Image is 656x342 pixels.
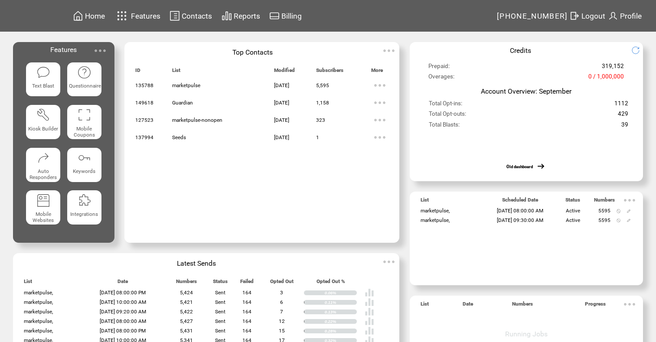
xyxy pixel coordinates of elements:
a: Mobile Websites [26,190,60,226]
span: 164 [242,328,251,334]
span: Integrations [70,211,98,217]
span: 137994 [135,134,153,140]
span: Failed [240,278,254,288]
div: 0.11% [325,300,357,305]
span: Features [131,12,160,20]
span: 15 [279,328,285,334]
a: Contacts [168,9,213,23]
img: text-blast.svg [36,65,50,79]
span: 429 [618,111,628,121]
a: Reports [220,9,261,23]
span: Sent [215,328,225,334]
span: Contacts [182,12,212,20]
span: 39 [621,121,628,132]
img: questionnaire.svg [77,65,91,79]
span: [DATE] 09:30:00 AM [497,217,543,223]
span: 1 [316,134,319,140]
span: 5595 [598,217,610,223]
span: Mobile Websites [33,211,54,223]
div: 0.13% [325,309,357,315]
span: 5,424 [180,290,193,296]
a: Billing [268,9,303,23]
span: marketpulse, [24,309,53,315]
img: notallowed.svg [617,209,621,213]
span: List [24,278,32,288]
span: 135788 [135,82,153,88]
a: Features [113,7,162,24]
span: Seeds [172,134,186,140]
span: marketpulse, [24,318,53,324]
img: auto-responders.svg [36,151,50,165]
span: Sent [215,290,225,296]
span: Status [213,278,228,288]
a: Home [72,9,106,23]
span: Date [463,301,473,311]
span: Scheduled Date [502,197,538,207]
span: Overages: [428,73,454,84]
span: 7 [280,309,283,315]
span: [DATE] 08:00:00 PM [100,328,146,334]
span: Keywords [73,168,95,174]
img: ellypsis.svg [621,296,638,313]
img: poll%20-%20white.svg [365,316,374,326]
span: Active [566,217,580,223]
span: Numbers [594,197,615,207]
img: notallowed.svg [617,218,621,223]
img: poll%20-%20white.svg [365,297,374,307]
img: mobile-websites.svg [36,193,50,207]
span: 5,595 [316,82,329,88]
span: [DATE] 08:00:00 PM [100,290,146,296]
span: Opted Out [270,278,294,288]
span: 1112 [614,100,628,111]
span: Text Blast [32,83,54,89]
img: ellypsis.svg [371,94,388,111]
a: Kiosk Builder [26,105,60,141]
span: Mobile Coupons [74,126,95,138]
span: [DATE] 09:20:00 AM [100,309,146,315]
span: marketpulse, [421,217,450,223]
span: 5,427 [180,318,193,324]
img: chart.svg [222,10,232,21]
span: marketpulse, [24,290,53,296]
a: Logout [568,9,607,23]
span: List [172,67,180,77]
img: ellypsis.svg [371,129,388,146]
span: Prepaid: [428,63,450,73]
a: Questionnaire [67,62,101,98]
span: Date [117,278,128,288]
span: Total Opt-outs: [429,111,466,121]
img: creidtcard.svg [269,10,280,21]
img: exit.svg [569,10,580,21]
span: Running Jobs [505,330,548,338]
span: Sent [215,299,225,305]
img: edit.svg [627,218,631,223]
span: Reports [234,12,260,20]
img: poll%20-%20white.svg [365,288,374,297]
span: Numbers [512,301,533,311]
span: marketpulse [172,82,200,88]
span: Account Overview: September [481,87,571,95]
span: marketpulse-nonopen [172,117,222,123]
span: [PHONE_NUMBER] [497,12,568,20]
img: edit.svg [627,209,631,213]
span: Opted Out % [317,278,345,288]
img: contacts.svg [170,10,180,21]
img: coupons.svg [77,108,91,122]
span: Auto Responders [29,168,57,180]
span: 0 / 1,000,000 [588,73,624,84]
span: [DATE] [274,134,289,140]
span: Total Blasts: [429,121,460,132]
span: Logout [581,12,605,20]
span: 1,158 [316,100,329,106]
span: Total Opt-ins: [429,100,462,111]
span: Profile [620,12,642,20]
img: ellypsis.svg [371,77,388,94]
img: home.svg [73,10,83,21]
a: Old dashboard [506,164,533,169]
span: marketpulse, [24,299,53,305]
span: Sent [215,318,225,324]
span: 5,421 [180,299,193,305]
img: ellypsis.svg [91,42,109,59]
a: Auto Responders [26,148,60,184]
span: 5,431 [180,328,193,334]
